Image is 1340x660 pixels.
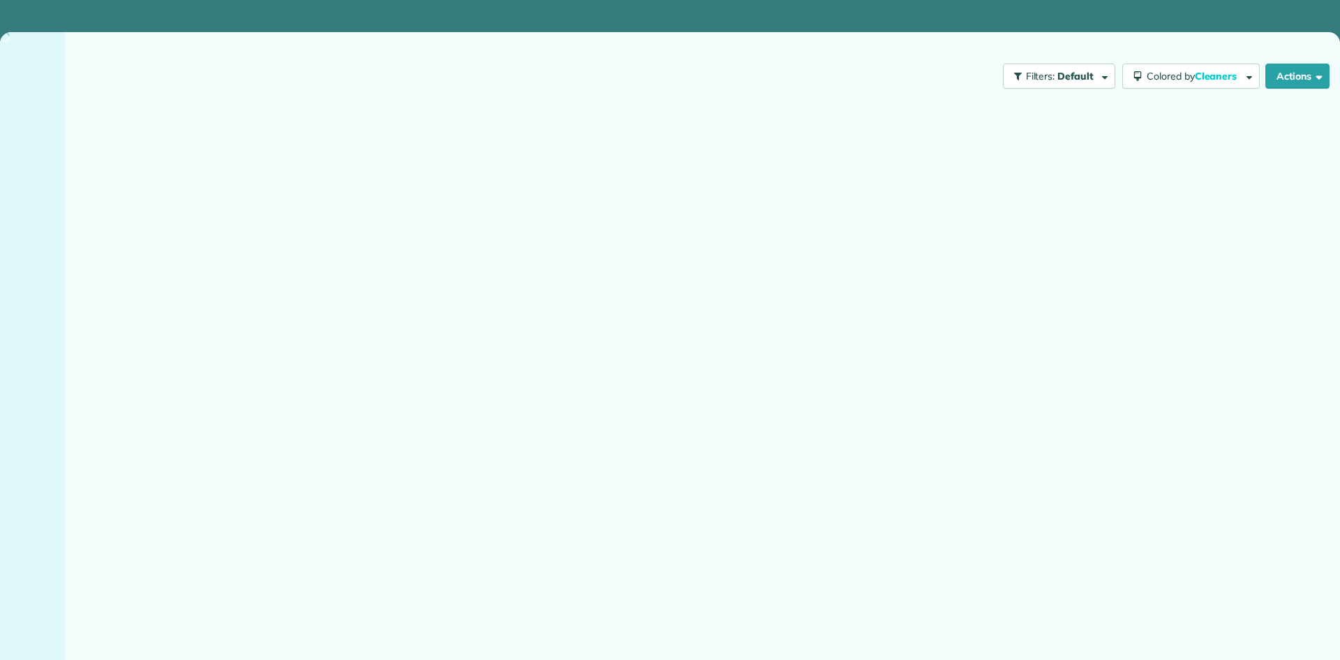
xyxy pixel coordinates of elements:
button: Actions [1265,64,1330,89]
button: Filters: Default [1003,64,1115,89]
a: Filters: Default [996,64,1115,89]
span: Colored by [1147,70,1242,82]
span: Default [1057,70,1094,82]
span: Filters: [1026,70,1055,82]
span: Cleaners [1195,70,1239,82]
button: Colored byCleaners [1122,64,1260,89]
